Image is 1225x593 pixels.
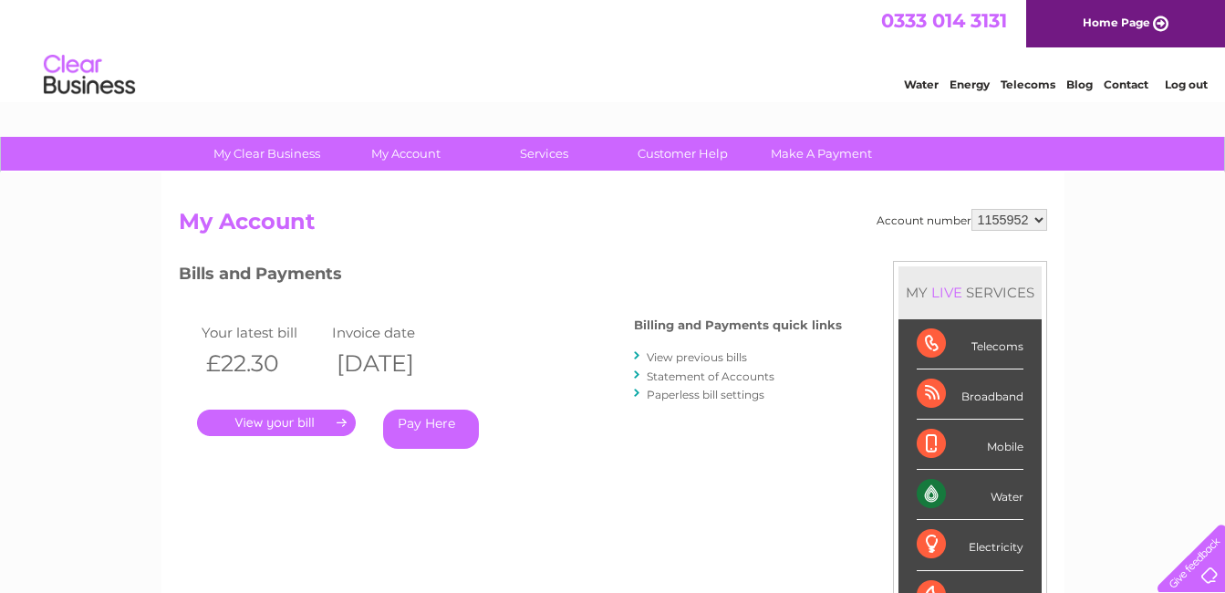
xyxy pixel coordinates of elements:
a: Log out [1165,78,1208,91]
a: View previous bills [647,350,747,364]
div: Water [917,470,1023,520]
h3: Bills and Payments [179,261,842,293]
th: £22.30 [197,345,328,382]
h2: My Account [179,209,1047,244]
div: Electricity [917,520,1023,570]
a: Telecoms [1001,78,1055,91]
a: Blog [1066,78,1093,91]
a: My Account [330,137,481,171]
td: Your latest bill [197,320,328,345]
div: Telecoms [917,319,1023,369]
a: Services [469,137,619,171]
div: LIVE [928,284,966,301]
a: . [197,410,356,436]
a: My Clear Business [192,137,342,171]
div: MY SERVICES [898,266,1042,318]
div: Account number [877,209,1047,231]
th: [DATE] [327,345,459,382]
a: Statement of Accounts [647,369,774,383]
div: Clear Business is a trading name of Verastar Limited (registered in [GEOGRAPHIC_DATA] No. 3667643... [182,10,1044,88]
a: Customer Help [607,137,758,171]
a: 0333 014 3131 [881,9,1007,32]
a: Pay Here [383,410,479,449]
a: Energy [950,78,990,91]
a: Paperless bill settings [647,388,764,401]
h4: Billing and Payments quick links [634,318,842,332]
img: logo.png [43,47,136,103]
td: Invoice date [327,320,459,345]
div: Mobile [917,420,1023,470]
a: Make A Payment [746,137,897,171]
div: Broadband [917,369,1023,420]
a: Contact [1104,78,1148,91]
a: Water [904,78,939,91]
